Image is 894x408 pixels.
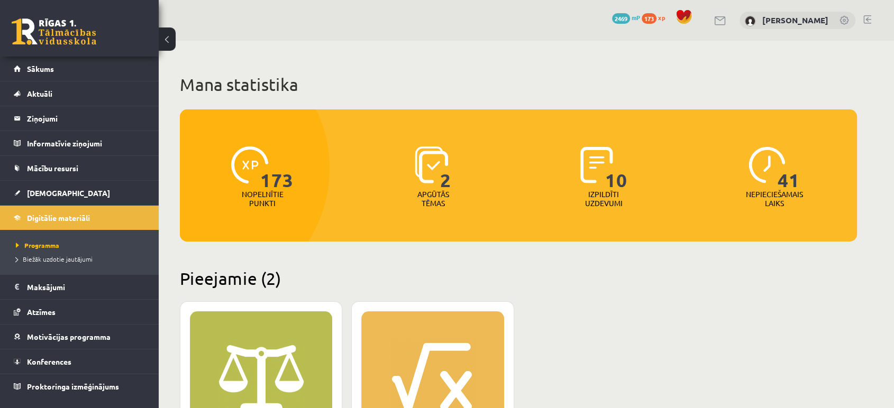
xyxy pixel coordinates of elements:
[14,275,145,299] a: Maksājumi
[745,16,755,26] img: Jekaterina Zeļeņina
[16,254,148,264] a: Biežāk uzdotie jautājumi
[612,13,640,22] a: 2469 mP
[14,81,145,106] a: Aktuāli
[27,357,71,366] span: Konferences
[14,206,145,230] a: Digitālie materiāli
[27,163,78,173] span: Mācību resursi
[27,382,119,391] span: Proktoringa izmēģinājums
[413,190,454,208] p: Apgūtās tēmas
[16,241,59,249] span: Programma
[180,268,857,289] h2: Pieejamie (2)
[749,146,786,183] img: icon-clock-7be60019b62300814b6bd22b8e044499b485619524d84068768e800edab66f18.svg
[605,146,627,190] span: 10
[27,332,111,341] span: Motivācijas programma
[27,89,52,98] span: Aktuāli
[27,275,145,299] legend: Maksājumi
[440,146,451,190] span: 2
[16,240,148,250] a: Programma
[180,74,857,95] h1: Mana statistika
[27,131,145,155] legend: Informatīvie ziņojumi
[14,156,145,180] a: Mācību resursi
[27,188,110,198] span: [DEMOGRAPHIC_DATA]
[778,146,800,190] span: 41
[415,146,448,183] img: icon-learned-topics-4a711ccc23c960034f471b6e78daf4a3bad4a20eaf4de84257b87e66633f6470.svg
[642,13,656,24] span: 173
[14,57,145,81] a: Sākums
[580,146,613,183] img: icon-completed-tasks-ad58ae20a441b2904462921112bc710f1caf180af7a3daa7317a5a94f2d26646.svg
[762,15,828,25] a: [PERSON_NAME]
[14,324,145,349] a: Motivācijas programma
[27,106,145,131] legend: Ziņojumi
[14,349,145,374] a: Konferences
[642,13,670,22] a: 173 xp
[14,374,145,398] a: Proktoringa izmēģinājums
[583,190,624,208] p: Izpildīti uzdevumi
[14,106,145,131] a: Ziņojumi
[16,255,93,263] span: Biežāk uzdotie jautājumi
[746,190,803,208] p: Nepieciešamais laiks
[27,213,90,222] span: Digitālie materiāli
[632,13,640,22] span: mP
[27,64,54,73] span: Sākums
[27,307,56,317] span: Atzīmes
[612,13,630,24] span: 2469
[242,190,284,208] p: Nopelnītie punkti
[260,146,294,190] span: 173
[14,131,145,155] a: Informatīvie ziņojumi
[14,300,145,324] a: Atzīmes
[14,181,145,205] a: [DEMOGRAPHIC_DATA]
[12,18,96,45] a: Rīgas 1. Tālmācības vidusskola
[658,13,665,22] span: xp
[231,146,268,183] img: icon-xp-0682a9bc20223a9ccc6f5883a126b849a74cddfe5390d2b41b4391c66f2066e7.svg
